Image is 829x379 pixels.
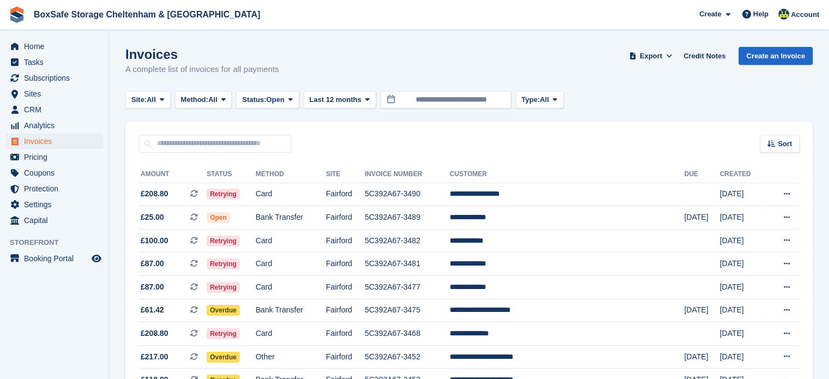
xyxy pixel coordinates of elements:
[326,166,365,183] th: Site
[778,9,789,20] img: Kim Virabi
[5,181,103,196] a: menu
[5,39,103,54] a: menu
[365,322,450,346] td: 5C392A67-3468
[147,94,156,105] span: All
[267,94,285,105] span: Open
[125,91,171,109] button: Site: All
[256,229,326,252] td: Card
[207,258,240,269] span: Retrying
[5,55,103,70] a: menu
[5,70,103,86] a: menu
[24,134,89,149] span: Invoices
[326,299,365,322] td: Fairford
[24,86,89,101] span: Sites
[719,252,765,276] td: [DATE]
[365,206,450,230] td: 5C392A67-3489
[5,251,103,266] a: menu
[256,299,326,322] td: Bank Transfer
[5,165,103,181] a: menu
[679,47,730,65] a: Credit Notes
[207,166,256,183] th: Status
[9,7,25,23] img: stora-icon-8386f47178a22dfd0bd8f6a31ec36ba5ce8667c1dd55bd0f319d3a0aa187defe.svg
[304,91,376,109] button: Last 12 months
[141,258,164,269] span: £87.00
[141,212,164,223] span: £25.00
[365,276,450,299] td: 5C392A67-3477
[141,281,164,293] span: £87.00
[24,149,89,165] span: Pricing
[5,86,103,101] a: menu
[256,166,326,183] th: Method
[181,94,209,105] span: Method:
[236,91,299,109] button: Status: Open
[739,47,813,65] a: Create an Invoice
[256,345,326,369] td: Other
[207,305,240,316] span: Overdue
[326,252,365,276] td: Fairford
[207,282,240,293] span: Retrying
[365,229,450,252] td: 5C392A67-3482
[310,94,361,105] span: Last 12 months
[24,70,89,86] span: Subscriptions
[207,328,240,339] span: Retrying
[326,345,365,369] td: Fairford
[684,206,719,230] td: [DATE]
[5,118,103,133] a: menu
[125,47,279,62] h1: Invoices
[719,299,765,322] td: [DATE]
[5,102,103,117] a: menu
[5,197,103,212] a: menu
[326,183,365,206] td: Fairford
[256,322,326,346] td: Card
[684,345,719,369] td: [DATE]
[24,251,89,266] span: Booking Portal
[24,213,89,228] span: Capital
[540,94,549,105] span: All
[684,166,719,183] th: Due
[753,9,769,20] span: Help
[90,252,103,265] a: Preview store
[141,351,168,363] span: £217.00
[516,91,564,109] button: Type: All
[791,9,819,20] span: Account
[522,94,540,105] span: Type:
[125,63,279,76] p: A complete list of invoices for all payments
[24,102,89,117] span: CRM
[131,94,147,105] span: Site:
[24,39,89,54] span: Home
[365,183,450,206] td: 5C392A67-3490
[778,139,792,149] span: Sort
[5,149,103,165] a: menu
[719,229,765,252] td: [DATE]
[719,345,765,369] td: [DATE]
[256,252,326,276] td: Card
[256,276,326,299] td: Card
[24,197,89,212] span: Settings
[24,118,89,133] span: Analytics
[207,352,240,363] span: Overdue
[207,189,240,200] span: Retrying
[450,166,684,183] th: Customer
[141,235,168,246] span: £100.00
[175,91,232,109] button: Method: All
[24,55,89,70] span: Tasks
[699,9,721,20] span: Create
[684,299,719,322] td: [DATE]
[365,252,450,276] td: 5C392A67-3481
[719,183,765,206] td: [DATE]
[256,206,326,230] td: Bank Transfer
[141,188,168,200] span: £208.80
[138,166,207,183] th: Amount
[10,237,108,248] span: Storefront
[5,134,103,149] a: menu
[627,47,675,65] button: Export
[29,5,264,23] a: BoxSafe Storage Cheltenham & [GEOGRAPHIC_DATA]
[5,213,103,228] a: menu
[640,51,662,62] span: Export
[24,165,89,181] span: Coupons
[719,206,765,230] td: [DATE]
[242,94,266,105] span: Status:
[326,322,365,346] td: Fairford
[719,276,765,299] td: [DATE]
[365,299,450,322] td: 5C392A67-3475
